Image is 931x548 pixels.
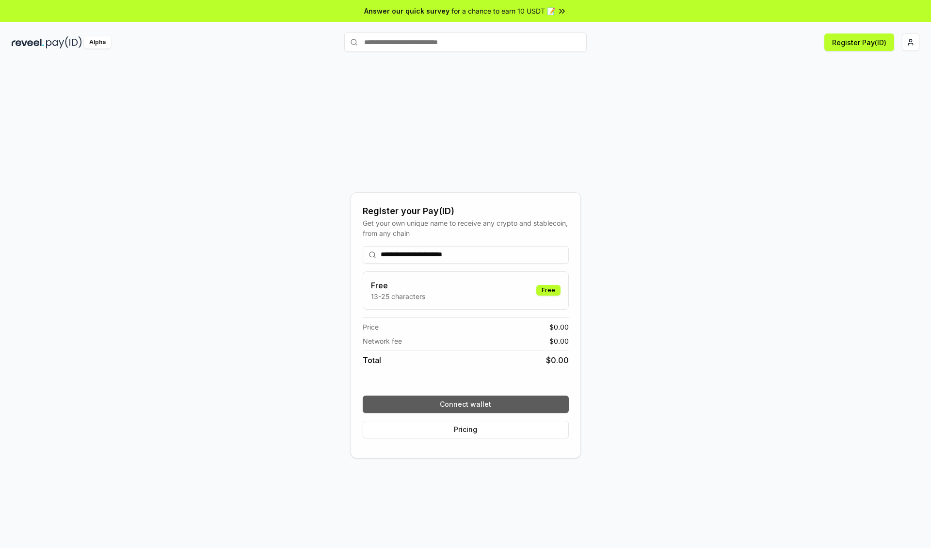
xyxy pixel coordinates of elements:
[363,354,381,366] span: Total
[371,280,425,291] h3: Free
[363,322,379,332] span: Price
[12,36,44,49] img: reveel_dark
[364,6,449,16] span: Answer our quick survey
[84,36,111,49] div: Alpha
[451,6,555,16] span: for a chance to earn 10 USDT 📝
[363,204,569,218] div: Register your Pay(ID)
[546,354,569,366] span: $ 0.00
[363,421,569,438] button: Pricing
[363,218,569,238] div: Get your own unique name to receive any crypto and stablecoin, from any chain
[549,322,569,332] span: $ 0.00
[824,33,894,51] button: Register Pay(ID)
[363,396,569,413] button: Connect wallet
[549,336,569,346] span: $ 0.00
[363,336,402,346] span: Network fee
[536,285,561,296] div: Free
[371,291,425,301] p: 13-25 characters
[46,36,82,49] img: pay_id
